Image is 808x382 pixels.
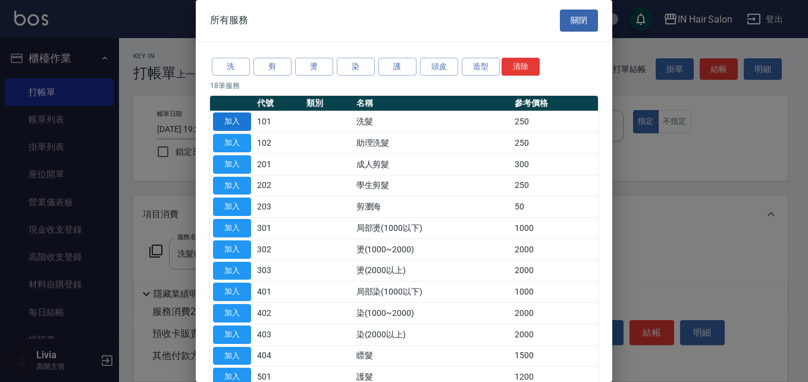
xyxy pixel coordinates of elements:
td: 101 [254,111,303,133]
td: 助理洗髮 [353,133,512,154]
button: 加入 [213,347,251,365]
td: 302 [254,239,303,260]
td: 1500 [512,345,598,367]
td: 403 [254,324,303,345]
td: 局部染(1000以下) [353,281,512,303]
span: 所有服務 [210,14,248,26]
button: 燙 [295,58,333,76]
td: 250 [512,111,598,133]
button: 加入 [213,262,251,280]
td: 2000 [512,260,598,281]
td: 50 [512,196,598,218]
td: 303 [254,260,303,281]
td: 染(1000~2000) [353,303,512,324]
td: 1000 [512,281,598,303]
button: 加入 [213,177,251,195]
button: 護 [378,58,416,76]
button: 加入 [213,240,251,259]
button: 造型 [462,58,500,76]
td: 學生剪髮 [353,175,512,196]
td: 染(2000以上) [353,324,512,345]
td: 300 [512,154,598,175]
td: 250 [512,133,598,154]
td: 洗髮 [353,111,512,133]
button: 染 [337,58,375,76]
button: 剪 [253,58,292,76]
td: 102 [254,133,303,154]
td: 402 [254,303,303,324]
button: 加入 [213,325,251,344]
td: 局部燙(1000以下) [353,218,512,239]
td: 成人剪髮 [353,154,512,175]
td: 瞟髮 [353,345,512,367]
button: 加入 [213,134,251,152]
button: 關閉 [560,10,598,32]
th: 名稱 [353,96,512,111]
td: 燙(2000以上) [353,260,512,281]
th: 參考價格 [512,96,598,111]
td: 202 [254,175,303,196]
button: 加入 [213,155,251,174]
th: 代號 [254,96,303,111]
td: 301 [254,218,303,239]
button: 加入 [213,219,251,237]
td: 203 [254,196,303,218]
td: 2000 [512,303,598,324]
td: 201 [254,154,303,175]
p: 18 筆服務 [210,80,598,91]
button: 加入 [213,198,251,216]
button: 加入 [213,283,251,301]
td: 250 [512,175,598,196]
button: 加入 [213,304,251,322]
td: 404 [254,345,303,367]
td: 1000 [512,218,598,239]
button: 洗 [212,58,250,76]
td: 燙(1000~2000) [353,239,512,260]
th: 類別 [303,96,353,111]
td: 401 [254,281,303,303]
button: 頭皮 [420,58,458,76]
button: 清除 [502,58,540,76]
button: 加入 [213,112,251,131]
td: 2000 [512,324,598,345]
td: 2000 [512,239,598,260]
td: 剪瀏海 [353,196,512,218]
